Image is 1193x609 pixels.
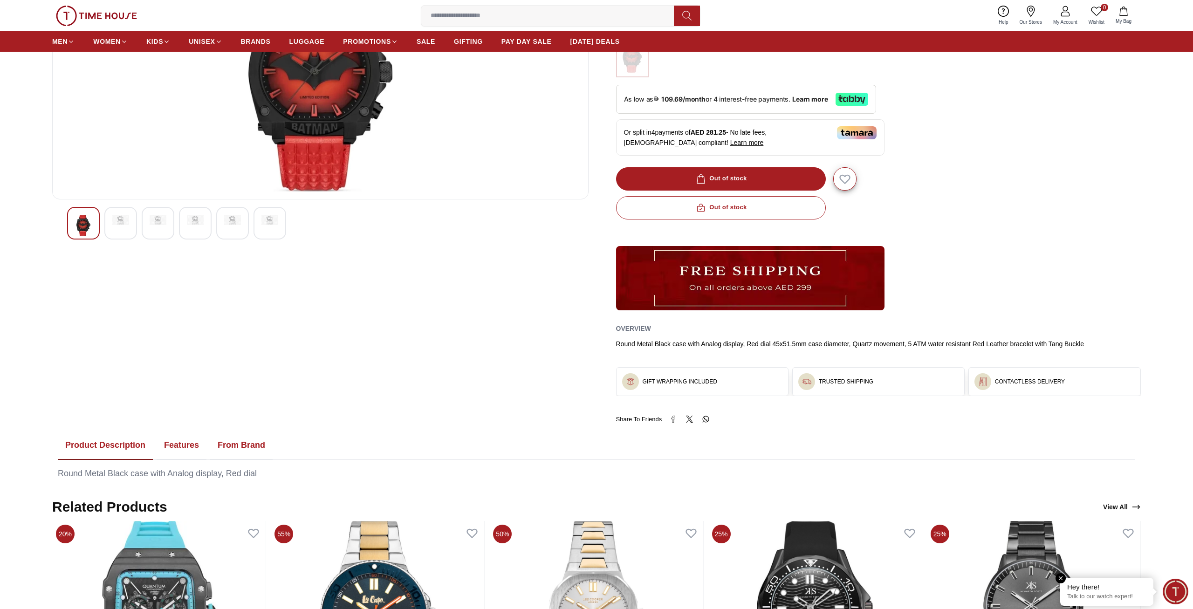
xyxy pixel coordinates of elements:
[1016,19,1046,26] span: Our Stores
[616,322,651,335] h2: Overview
[343,37,391,46] span: PROMOTIONS
[417,33,435,50] a: SALE
[616,339,1141,349] div: Round Metal Black case with Analog display, Red dial 45x51.5mm case diameter, Quartz movement, 5 ...
[187,215,204,225] img: POLICE BATMAN Men's Analog Red Dial Watch - PEWGD0022604
[157,431,206,460] button: Features
[1103,502,1141,512] div: View All
[289,33,325,50] a: LUGGAGE
[1163,579,1188,604] div: Chat Widget
[616,119,884,156] div: Or split in 4 payments of - No late fees, [DEMOGRAPHIC_DATA] compliant!
[712,525,731,543] span: 25%
[1110,5,1137,27] button: My Bag
[570,33,620,50] a: [DATE] DEALS
[146,33,170,50] a: KIDS
[58,467,1135,480] div: Round Metal Black case with Analog display, Red dial
[621,43,644,73] img: ...
[1014,4,1048,27] a: Our Stores
[112,215,129,225] img: POLICE BATMAN Men's Analog Red Dial Watch - PEWGD0022604
[189,33,222,50] a: UNISEX
[570,37,620,46] span: [DATE] DEALS
[978,377,987,386] img: ...
[52,33,75,50] a: MEN
[289,37,325,46] span: LUGGAGE
[616,415,662,424] span: Share To Friends
[241,37,271,46] span: BRANDS
[56,6,137,26] img: ...
[995,19,1012,26] span: Help
[58,431,153,460] button: Product Description
[501,37,552,46] span: PAY DAY SALE
[1112,18,1135,25] span: My Bag
[454,33,483,50] a: GIFTING
[417,37,435,46] span: SALE
[691,129,726,136] span: AED 281.25
[454,37,483,46] span: GIFTING
[931,525,949,543] span: 25%
[241,33,271,50] a: BRANDS
[819,378,873,385] h3: TRUSTED SHIPPING
[616,246,884,310] img: ...
[1101,500,1143,513] a: View All
[75,215,92,236] img: POLICE BATMAN Men's Analog Red Dial Watch - PEWGD0022604
[643,378,717,385] h3: GIFT WRAPPING INCLUDED
[210,431,273,460] button: From Brand
[52,499,167,515] h2: Related Products
[1101,4,1108,11] span: 0
[1056,573,1066,583] em: Close tooltip
[493,525,512,543] span: 50%
[837,126,877,139] img: Tamara
[1085,19,1108,26] span: Wishlist
[261,215,278,225] img: POLICE BATMAN Men's Analog Red Dial Watch - PEWGD0022604
[730,139,764,146] span: Learn more
[1083,4,1110,27] a: 0Wishlist
[56,525,75,543] span: 20%
[93,37,121,46] span: WOMEN
[802,377,811,386] img: ...
[189,37,215,46] span: UNISEX
[150,215,166,225] img: POLICE BATMAN Men's Analog Red Dial Watch - PEWGD0022604
[993,4,1014,27] a: Help
[1067,582,1146,592] div: Hey there!
[274,525,293,543] span: 55%
[1049,19,1081,26] span: My Account
[93,33,128,50] a: WOMEN
[343,33,398,50] a: PROMOTIONS
[626,377,635,386] img: ...
[52,37,68,46] span: MEN
[995,378,1065,385] h3: CONTACTLESS DELIVERY
[224,215,241,225] img: POLICE BATMAN Men's Analog Red Dial Watch - PEWGD0022604
[146,37,163,46] span: KIDS
[501,33,552,50] a: PAY DAY SALE
[1067,593,1146,601] p: Talk to our watch expert!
